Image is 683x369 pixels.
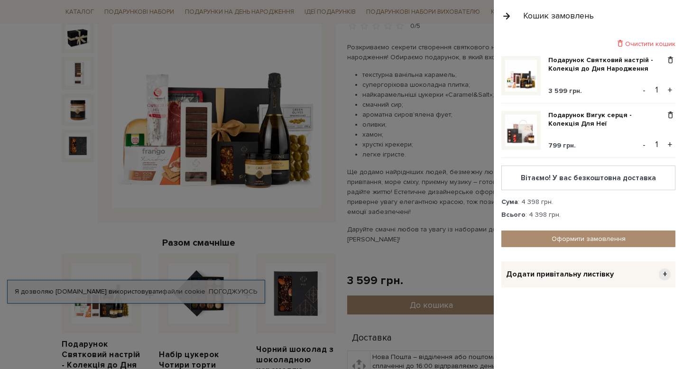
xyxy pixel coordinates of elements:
div: : 4 398 грн. [501,211,675,219]
strong: Всього [501,211,526,219]
button: + [665,83,675,97]
button: + [665,138,675,152]
a: Подарунок Вигук серця - Колекція Для Неї [548,111,665,128]
img: Подарунок Вигук серця - Колекція Для Неї [505,115,537,147]
img: Подарунок Святковий настрій - Колекція до Дня Народження [505,60,537,92]
a: Оформити замовлення [501,231,675,247]
div: : 4 398 грн. [501,198,675,206]
strong: Сума [501,198,518,206]
a: Подарунок Святковий настрій - Колекція до Дня Народження [548,56,665,73]
div: Кошик замовлень [523,10,594,21]
span: + [659,268,671,280]
div: Очистити кошик [501,39,675,48]
button: - [639,83,649,97]
span: 799 грн. [548,141,576,149]
div: Вітаємо! У вас безкоштовна доставка [509,174,667,182]
button: - [639,138,649,152]
span: 3 599 грн. [548,87,582,95]
span: Додати привітальну листівку [506,269,614,279]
